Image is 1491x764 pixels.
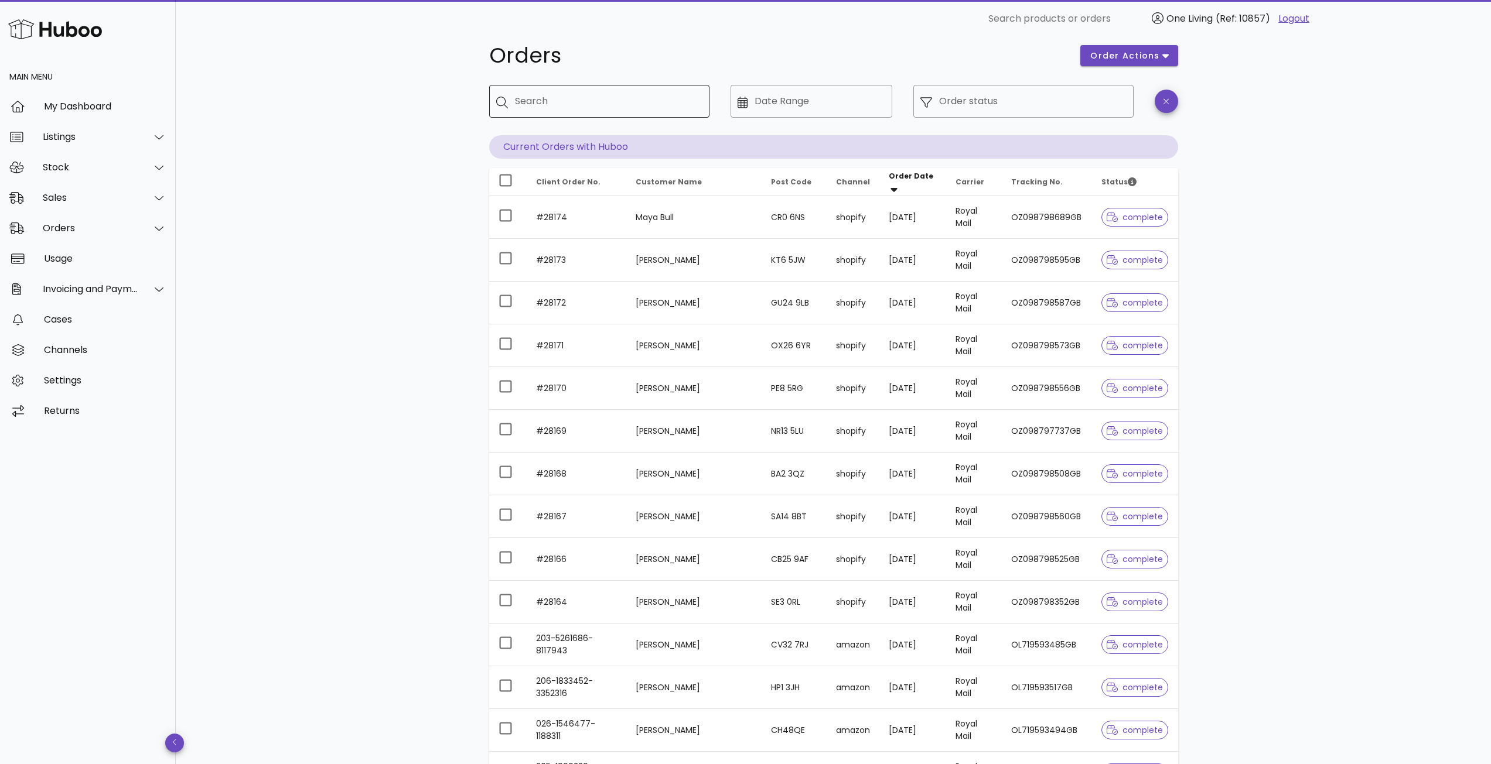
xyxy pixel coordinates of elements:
[827,324,879,367] td: shopify
[827,538,879,581] td: shopify
[762,367,827,410] td: PE8 5RG
[879,623,946,666] td: [DATE]
[827,453,879,495] td: shopify
[946,196,1002,239] td: Royal Mail
[879,168,946,196] th: Order Date: Sorted descending. Activate to remove sorting.
[827,410,879,453] td: shopify
[527,623,627,666] td: 203-5261686-8117943
[43,131,138,142] div: Listings
[1002,666,1092,709] td: OL719593517GB
[626,324,762,367] td: [PERSON_NAME]
[879,709,946,752] td: [DATE]
[44,253,166,264] div: Usage
[527,538,627,581] td: #28166
[879,367,946,410] td: [DATE]
[527,324,627,367] td: #28171
[626,168,762,196] th: Customer Name
[1278,12,1309,26] a: Logout
[827,282,879,324] td: shopify
[946,495,1002,538] td: Royal Mail
[879,410,946,453] td: [DATE]
[1166,12,1213,25] span: One Living
[827,367,879,410] td: shopify
[1002,538,1092,581] td: OZ098798525GB
[827,709,879,752] td: amazon
[1002,623,1092,666] td: OL719593485GB
[1092,168,1178,196] th: Status
[1011,177,1063,187] span: Tracking No.
[946,453,1002,495] td: Royal Mail
[1080,45,1178,66] button: order actions
[43,283,138,294] div: Invoicing and Payments
[1002,239,1092,282] td: OZ098798595GB
[1002,495,1092,538] td: OZ098798560GB
[762,709,827,752] td: CH48QE
[527,410,627,453] td: #28169
[762,196,827,239] td: CR0 6NS
[43,222,138,234] div: Orders
[879,666,946,709] td: [DATE]
[43,162,138,173] div: Stock
[626,538,762,581] td: [PERSON_NAME]
[1107,427,1164,435] span: complete
[771,177,811,187] span: Post Code
[1090,50,1160,62] span: order actions
[827,666,879,709] td: amazon
[879,495,946,538] td: [DATE]
[489,45,1067,66] h1: Orders
[1107,470,1164,478] span: complete
[836,177,870,187] span: Channel
[1107,341,1164,350] span: complete
[489,135,1178,159] p: Current Orders with Huboo
[527,196,627,239] td: #28174
[946,282,1002,324] td: Royal Mail
[879,581,946,623] td: [DATE]
[1107,640,1164,649] span: complete
[879,324,946,367] td: [DATE]
[527,453,627,495] td: #28168
[1107,213,1164,221] span: complete
[946,410,1002,453] td: Royal Mail
[626,282,762,324] td: [PERSON_NAME]
[626,495,762,538] td: [PERSON_NAME]
[762,239,827,282] td: KT6 5JW
[1002,410,1092,453] td: OZ098797737GB
[626,581,762,623] td: [PERSON_NAME]
[762,581,827,623] td: SE3 0RL
[1107,299,1164,307] span: complete
[879,196,946,239] td: [DATE]
[946,168,1002,196] th: Carrier
[44,375,166,386] div: Settings
[946,666,1002,709] td: Royal Mail
[889,171,933,181] span: Order Date
[1107,598,1164,606] span: complete
[946,623,1002,666] td: Royal Mail
[527,367,627,410] td: #28170
[827,239,879,282] td: shopify
[527,709,627,752] td: 026-1546477-1188311
[762,495,827,538] td: SA14 8BT
[1107,683,1164,691] span: complete
[1107,256,1164,264] span: complete
[44,344,166,355] div: Channels
[762,410,827,453] td: NR13 5LU
[1002,324,1092,367] td: OZ098798573GB
[762,453,827,495] td: BA2 3QZ
[8,16,102,42] img: Huboo Logo
[827,495,879,538] td: shopify
[626,196,762,239] td: Maya Bull
[1002,709,1092,752] td: OL719593494GB
[946,538,1002,581] td: Royal Mail
[626,623,762,666] td: [PERSON_NAME]
[1002,282,1092,324] td: OZ098798587GB
[1107,555,1164,563] span: complete
[1107,384,1164,392] span: complete
[827,168,879,196] th: Channel
[762,538,827,581] td: CB25 9AF
[536,177,601,187] span: Client Order No.
[43,192,138,203] div: Sales
[879,239,946,282] td: [DATE]
[1101,177,1137,187] span: Status
[44,405,166,416] div: Returns
[636,177,702,187] span: Customer Name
